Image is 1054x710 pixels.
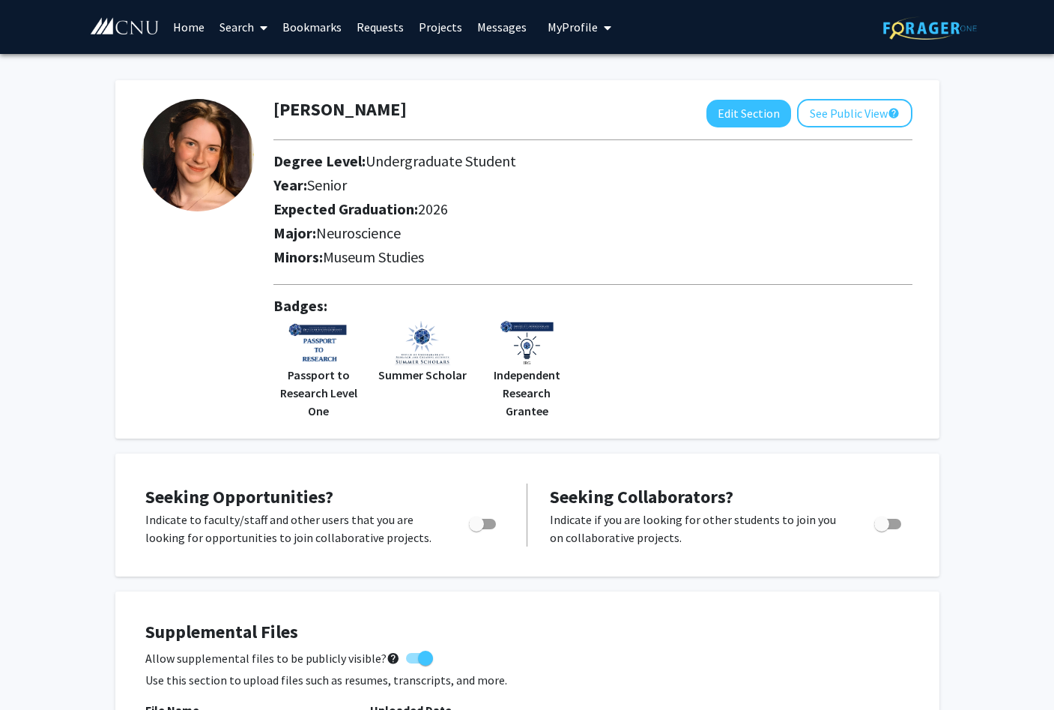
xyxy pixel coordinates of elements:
a: Messages [470,1,534,53]
h2: Minors: [273,248,912,266]
span: Undergraduate Student [366,151,516,170]
h4: Supplemental Files [145,622,909,643]
img: Profile Picture [142,99,254,211]
span: Museum Studies [323,247,424,266]
h2: Year: [273,176,809,194]
mat-icon: help [888,104,900,122]
a: Bookmarks [275,1,349,53]
p: Summer Scholar [378,366,467,384]
button: Edit Section [706,100,791,127]
span: My Profile [548,19,598,34]
span: Seeking Opportunities? [145,485,333,508]
mat-icon: help [387,649,400,667]
h2: Badges: [273,297,912,315]
div: Toggle [868,511,909,533]
span: Senior [307,175,347,194]
p: Use this section to upload files such as resumes, transcripts, and more. [145,671,909,689]
p: Indicate to faculty/staff and other users that you are looking for opportunities to join collabor... [145,511,440,547]
a: Projects [411,1,470,53]
span: Neuroscience [316,223,401,242]
a: Requests [349,1,411,53]
a: Search [212,1,275,53]
p: Independent Research Grantee [482,366,572,420]
img: cnu_IRG.png [500,321,554,366]
img: passport.png [287,321,351,366]
p: Indicate if you are looking for other students to join you on collaborative projects. [550,511,846,547]
span: 2026 [418,199,448,218]
span: Allow supplemental files to be publicly visible? [145,649,400,667]
div: Toggle [463,511,504,533]
h2: Degree Level: [273,152,809,170]
span: Seeking Collaborators? [550,485,733,508]
h1: [PERSON_NAME] [273,99,407,121]
button: See Public View [797,99,912,127]
a: Home [166,1,212,53]
img: ForagerOne Logo [883,16,977,40]
h2: Expected Graduation: [273,200,809,218]
h2: Major: [273,224,912,242]
iframe: Chat [11,643,64,699]
img: Christopher Newport University Logo [89,17,160,36]
img: cnu_Summer_Scholars.png [394,321,451,366]
p: Passport to Research Level One [273,366,363,420]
